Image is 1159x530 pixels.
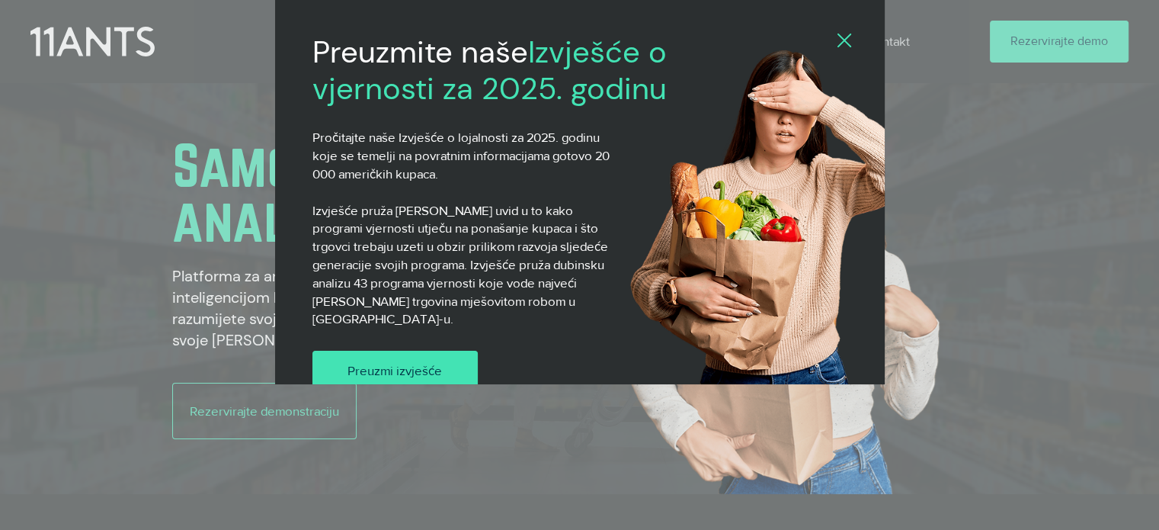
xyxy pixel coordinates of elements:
div: Natrag na stranicu [837,34,851,49]
font: Preuzmite naše [312,32,528,72]
font: Preuzmi izvješće [347,363,442,377]
font: Pročitajte naše Izvješće o lojalnosti za 2025. godinu koje se temelji na povratnim informacijama ... [312,130,610,181]
a: Preuzmi izvješće [312,351,479,390]
font: Izvješće o vjernosti za 2025. godinu [312,32,667,108]
img: 11ants kupac4.png [625,44,926,402]
font: Izvješće pruža [PERSON_NAME] uvid u to kako programi vjernosti utječu na ponašanje kupaca i što t... [312,203,608,326]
